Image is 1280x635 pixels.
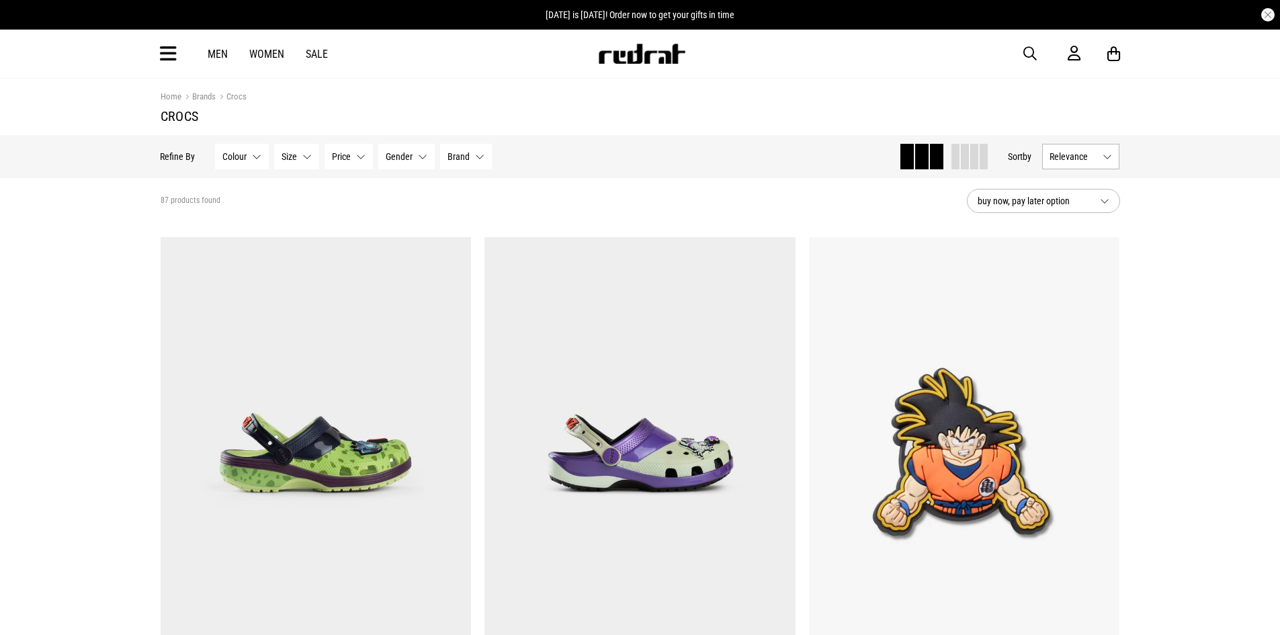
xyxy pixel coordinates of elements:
[161,91,181,101] a: Home
[386,151,413,162] span: Gender
[379,144,435,169] button: Gender
[161,151,196,162] p: Refine By
[306,48,328,60] a: Sale
[216,91,247,104] a: Crocs
[325,144,374,169] button: Price
[282,151,298,162] span: Size
[208,48,228,60] a: Men
[216,144,269,169] button: Colour
[448,151,470,162] span: Brand
[249,48,284,60] a: Women
[1009,149,1032,165] button: Sortby
[1023,151,1032,162] span: by
[978,193,1089,209] span: buy now, pay later option
[275,144,320,169] button: Size
[1043,144,1120,169] button: Relevance
[161,196,220,206] span: 87 products found
[333,151,351,162] span: Price
[597,44,686,64] img: Redrat logo
[161,108,1120,124] h1: Crocs
[223,151,247,162] span: Colour
[181,91,216,104] a: Brands
[441,144,493,169] button: Brand
[967,189,1120,213] button: buy now, pay later option
[1050,151,1098,162] span: Relevance
[546,9,734,20] span: [DATE] is [DATE]! Order now to get your gifts in time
